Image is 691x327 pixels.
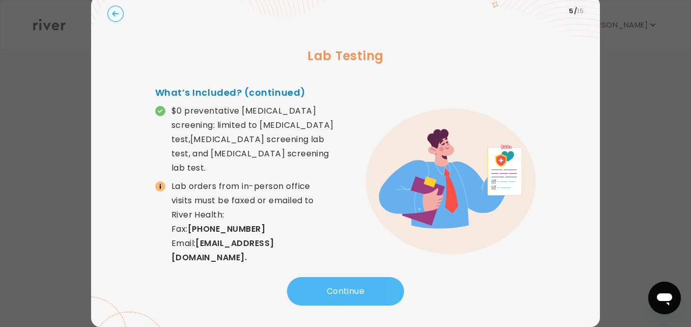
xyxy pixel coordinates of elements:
iframe: Button to launch messaging window [648,282,681,314]
p: Lab orders from in-person office visits must be faxed or emailed to River Health: Fax: Email: [171,179,345,265]
h4: What’s Included? (continued) [155,86,345,100]
p: $0 preventative [MEDICAL_DATA] screening: limited to [MEDICAL_DATA] test,[MEDICAL_DATA] screening... [171,104,345,175]
a: [EMAIL_ADDRESS][DOMAIN_NAME]. [171,237,274,263]
a: [PHONE_NUMBER] [188,223,266,235]
h3: Lab Testing [107,47,584,65]
img: error graphic [366,108,536,254]
button: Continue [287,277,404,306]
